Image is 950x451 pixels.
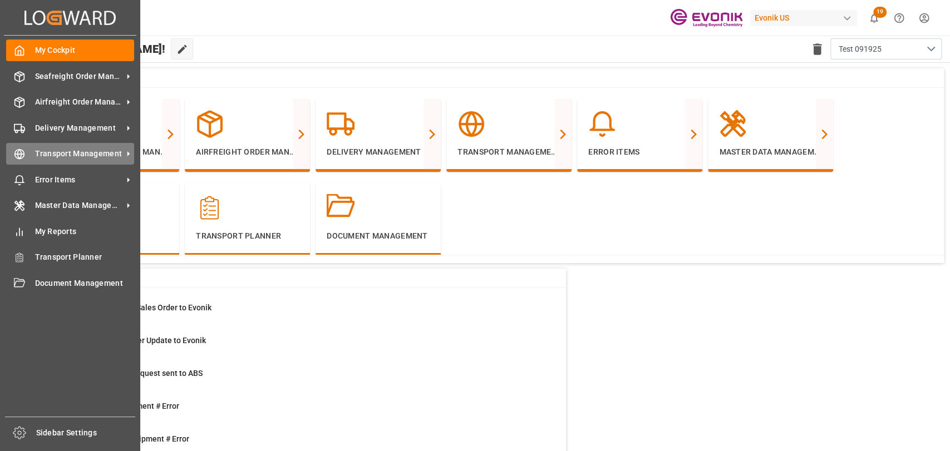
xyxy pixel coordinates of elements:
[85,303,211,312] span: Error on Initial Sales Order to Evonik
[887,6,912,31] button: Help Center
[6,220,134,242] a: My Reports
[196,146,299,158] p: Airfreight Order Management
[85,369,203,378] span: Pending Bkg Request sent to ABS
[35,122,123,134] span: Delivery Management
[670,8,742,28] img: Evonik-brand-mark-Deep-Purple-RGB.jpeg_1700498283.jpeg
[36,427,136,439] span: Sidebar Settings
[35,226,135,237] span: My Reports
[750,7,862,28] button: Evonik US
[35,96,123,108] span: Airfreight Order Management
[57,302,552,325] a: 0Error on Initial Sales Order to EvonikShipment
[327,146,430,158] p: Delivery Management
[35,174,123,186] span: Error Items
[457,146,560,158] p: Transport Management
[862,6,887,31] button: show 19 new notifications
[839,43,882,55] span: Test 091925
[6,39,134,61] a: My Cockpit
[588,146,691,158] p: Error Items
[6,246,134,268] a: Transport Planner
[85,336,206,345] span: Error Sales Order Update to Evonik
[6,272,134,294] a: Document Management
[57,400,552,424] a: 2Main-Leg Shipment # ErrorShipment
[750,10,857,26] div: Evonik US
[327,230,430,242] p: Document Management
[57,335,552,358] a: 0Error Sales Order Update to EvonikShipment
[35,200,123,211] span: Master Data Management
[57,368,552,391] a: 0Pending Bkg Request sent to ABSShipment
[35,277,135,289] span: Document Management
[196,230,299,242] p: Transport Planner
[35,44,135,56] span: My Cockpit
[35,71,123,82] span: Seafreight Order Management
[719,146,822,158] p: Master Data Management
[35,148,123,160] span: Transport Management
[873,7,887,18] span: 19
[830,38,942,60] button: open menu
[35,251,135,263] span: Transport Planner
